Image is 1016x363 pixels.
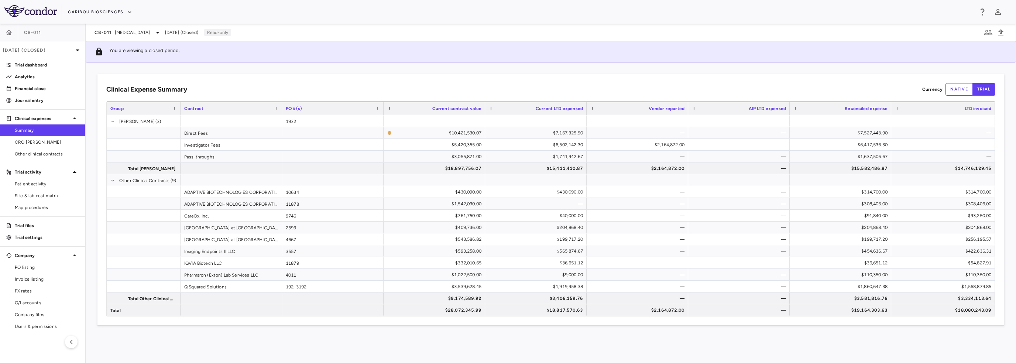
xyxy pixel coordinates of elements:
span: Other clinical contracts [15,151,79,157]
div: $3,539,628.45 [390,281,481,292]
div: — [695,304,786,316]
div: $6,417,536.30 [796,139,888,151]
div: ADAPTIVE BIOTECHNOLOGIES CORPORATION [181,198,282,209]
p: Trial activity [15,169,70,175]
span: Summary [15,127,79,134]
div: $9,000.00 [492,269,583,281]
div: $1,568,879.85 [898,281,991,292]
div: — [593,210,684,222]
span: AIP LTD expensed [749,106,786,111]
div: — [593,257,684,269]
div: $3,334,113.64 [898,292,991,304]
p: Trial settings [15,234,79,241]
span: Invoice listing [15,276,79,282]
span: [PERSON_NAME] [119,116,155,127]
div: — [695,127,786,139]
div: $2,164,872.00 [593,162,684,174]
div: $1,860,647.38 [796,281,888,292]
div: $91,840.00 [796,210,888,222]
div: $422,636.31 [898,245,991,257]
div: 9746 [282,210,384,221]
p: Clinical expenses [15,115,70,122]
div: $204,868.40 [492,222,583,233]
div: [GEOGRAPHIC_DATA] at [GEOGRAPHIC_DATA] [181,222,282,233]
div: $110,350.00 [898,269,991,281]
div: $593,258.00 [390,245,481,257]
div: Imaging Endpoints II LLC [181,245,282,257]
div: $1,919,958.38 [492,281,583,292]
span: Contract [184,106,203,111]
p: Analytics [15,73,79,80]
div: — [695,222,786,233]
div: $5,420,355.00 [390,139,481,151]
button: native [945,83,973,96]
div: 1932 [282,115,384,127]
span: Users & permissions [15,323,79,330]
div: $18,817,570.63 [492,304,583,316]
div: — [593,233,684,245]
div: $256,195.57 [898,233,991,245]
div: 11878 [282,198,384,209]
div: $15,582,486.87 [796,162,888,174]
span: Company files [15,311,79,318]
div: Investigator Fees [181,139,282,150]
div: 4011 [282,269,384,280]
div: — [695,292,786,304]
div: — [695,257,786,269]
div: Q Squared Solutions [181,281,282,292]
div: $93,250.00 [898,210,991,222]
p: Trial dashboard [15,62,79,68]
div: Direct Fees [181,127,282,138]
span: Vendor reported [649,106,684,111]
div: $199,717.20 [796,233,888,245]
div: — [898,139,991,151]
div: ADAPTIVE BIOTECHNOLOGIES CORPORATION [181,186,282,198]
span: (3) [155,116,161,127]
span: Reconciled expense [845,106,888,111]
p: Read-only [204,29,231,36]
span: The contract record and uploaded budget values do not match. Please review the contract record an... [387,127,481,138]
div: Pharmaron (Exton) Lab Services LLC [181,269,282,280]
div: $1,637,506.67 [796,151,888,162]
div: $54,827.91 [898,257,991,269]
p: Company [15,252,70,259]
span: FX rates [15,288,79,294]
div: [GEOGRAPHIC_DATA] at [GEOGRAPHIC_DATA] [181,233,282,245]
div: 192, 3192 [282,281,384,292]
div: — [695,198,786,210]
div: $308,406.00 [898,198,991,210]
div: $3,581,816.76 [796,292,888,304]
div: $204,868.00 [898,222,991,233]
span: [DATE] (Closed) [165,29,198,36]
div: — [695,210,786,222]
div: — [695,233,786,245]
div: — [695,151,786,162]
div: $110,350.00 [796,269,888,281]
div: 3557 [282,245,384,257]
div: $1,741,942.67 [492,151,583,162]
div: $314,700.00 [796,186,888,198]
div: — [695,186,786,198]
span: Total Other Clinical Contracts [128,293,176,305]
img: logo-full-SnFGN8VE.png [4,5,57,17]
div: $565,874.67 [492,245,583,257]
div: — [593,245,684,257]
div: $36,651.12 [492,257,583,269]
div: $332,010.65 [390,257,481,269]
div: — [593,127,684,139]
span: CB-011 [24,30,41,35]
div: $18,897,756.07 [390,162,481,174]
div: — [695,139,786,151]
span: (9) [171,175,176,186]
div: $1,022,500.00 [390,269,481,281]
span: G/l accounts [15,299,79,306]
div: — [593,222,684,233]
div: $18,080,243.09 [898,304,991,316]
div: — [695,162,786,174]
div: $430,090.00 [390,186,481,198]
div: $314,700.00 [898,186,991,198]
div: 11879 [282,257,384,268]
div: $6,502,142.30 [492,139,583,151]
div: — [593,269,684,281]
div: CareDx, Inc. [181,210,282,221]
